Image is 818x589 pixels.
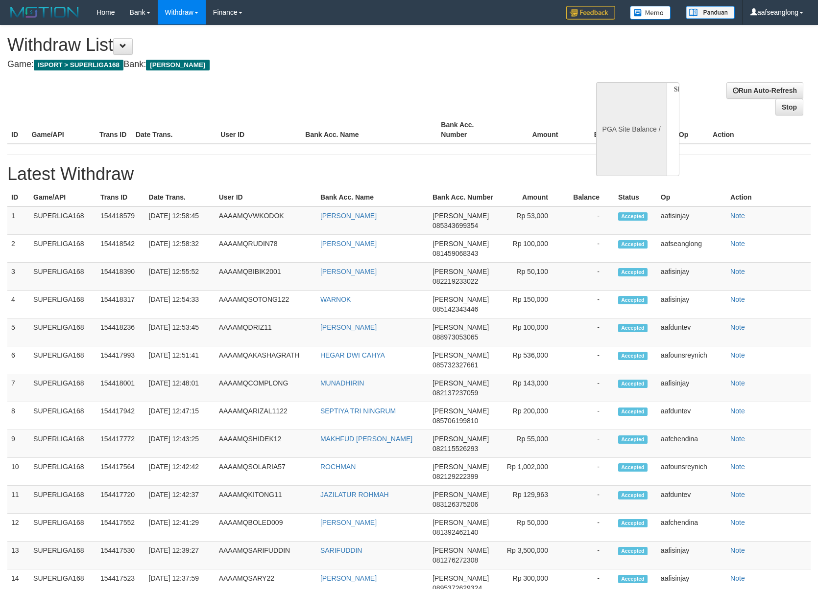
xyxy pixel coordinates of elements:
a: Note [730,268,745,275]
td: - [563,263,614,291]
td: 8 [7,402,29,430]
span: Accepted [618,352,648,360]
span: [PERSON_NAME] [433,463,489,471]
th: User ID [217,116,301,144]
td: 154417772 [96,430,145,458]
td: 5 [7,318,29,346]
td: Rp 100,000 [502,235,563,263]
td: aafseanglong [657,235,726,263]
td: Rp 3,500,000 [502,542,563,569]
td: AAAAMQSOLARIA57 [215,458,316,486]
span: Accepted [618,268,648,276]
th: User ID [215,188,316,206]
img: Button%20Memo.svg [630,6,671,20]
span: [PERSON_NAME] [433,240,489,248]
td: SUPERLIGA168 [29,318,96,346]
span: [PERSON_NAME] [433,546,489,554]
td: aafounsreynich [657,458,726,486]
a: [PERSON_NAME] [320,268,377,275]
td: aafisinjay [657,206,726,235]
th: Balance [563,188,614,206]
span: [PERSON_NAME] [433,379,489,387]
td: AAAAMQCOMPLONG [215,374,316,402]
th: Game/API [28,116,96,144]
td: [DATE] 12:58:45 [145,206,215,235]
th: Date Trans. [145,188,215,206]
td: - [563,346,614,374]
a: JAZILATUR ROHMAH [320,491,389,498]
td: [DATE] 12:51:41 [145,346,215,374]
span: Accepted [618,212,648,221]
td: 154418001 [96,374,145,402]
span: 085732327661 [433,361,478,369]
span: Accepted [618,380,648,388]
a: WARNOK [320,295,351,303]
td: aafduntev [657,486,726,514]
span: Accepted [618,519,648,527]
th: Trans ID [96,116,132,144]
td: 4 [7,291,29,318]
td: [DATE] 12:41:29 [145,514,215,542]
td: Rp 50,000 [502,514,563,542]
td: 154417564 [96,458,145,486]
td: Rp 143,000 [502,374,563,402]
td: aafisinjay [657,263,726,291]
th: ID [7,116,28,144]
td: [DATE] 12:48:01 [145,374,215,402]
h1: Withdraw List [7,35,535,55]
span: [PERSON_NAME] [433,295,489,303]
td: SUPERLIGA168 [29,346,96,374]
td: - [563,486,614,514]
th: Op [657,188,726,206]
td: 3 [7,263,29,291]
td: SUPERLIGA168 [29,374,96,402]
td: 1 [7,206,29,235]
td: - [563,206,614,235]
span: 082137237059 [433,389,478,397]
th: Date Trans. [132,116,217,144]
td: aafisinjay [657,291,726,318]
a: MAKHFUD [PERSON_NAME] [320,435,412,443]
td: AAAAMQBOLED009 [215,514,316,542]
a: [PERSON_NAME] [320,212,377,220]
td: aafchendina [657,514,726,542]
a: Note [730,323,745,331]
td: - [563,458,614,486]
td: [DATE] 12:42:37 [145,486,215,514]
th: Action [709,116,811,144]
span: [PERSON_NAME] [433,519,489,526]
td: [DATE] 12:43:25 [145,430,215,458]
td: [DATE] 12:58:32 [145,235,215,263]
a: Stop [775,99,803,115]
td: SUPERLIGA168 [29,206,96,235]
a: [PERSON_NAME] [320,240,377,248]
th: Bank Acc. Number [429,188,502,206]
span: [PERSON_NAME] [433,323,489,331]
a: Note [730,212,745,220]
span: Accepted [618,491,648,499]
a: Run Auto-Refresh [726,82,803,99]
th: Amount [502,188,563,206]
td: - [563,430,614,458]
h1: Latest Withdraw [7,164,811,184]
a: Note [730,435,745,443]
td: 2 [7,235,29,263]
a: Note [730,240,745,248]
td: 12 [7,514,29,542]
td: aafisinjay [657,542,726,569]
td: 154417993 [96,346,145,374]
span: [PERSON_NAME] [433,491,489,498]
td: - [563,374,614,402]
td: Rp 150,000 [502,291,563,318]
span: 082129222399 [433,473,478,480]
span: ISPORT > SUPERLIGA168 [34,60,123,70]
a: Note [730,519,745,526]
a: Note [730,295,745,303]
td: 7 [7,374,29,402]
td: aafchendina [657,430,726,458]
td: Rp 53,000 [502,206,563,235]
a: Note [730,546,745,554]
td: AAAAMQAKASHAGRATH [215,346,316,374]
td: 13 [7,542,29,569]
td: [DATE] 12:47:15 [145,402,215,430]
